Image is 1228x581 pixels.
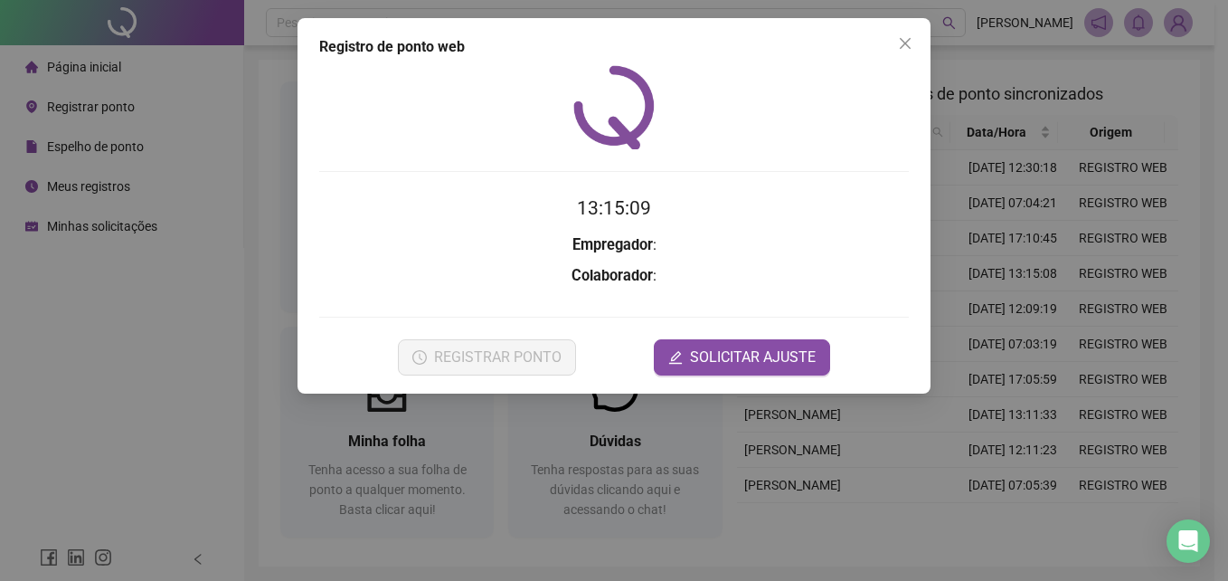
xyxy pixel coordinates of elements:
[898,36,912,51] span: close
[398,339,576,376] button: REGISTRAR PONTO
[571,267,653,284] strong: Colaborador
[319,233,909,257] h3: :
[572,236,653,253] strong: Empregador
[573,65,655,149] img: QRPoint
[319,264,909,288] h3: :
[690,347,816,368] span: SOLICITAR AJUSTE
[319,36,909,58] div: Registro de ponto web
[654,339,830,376] button: editSOLICITAR AJUSTE
[668,350,683,365] span: edit
[1167,519,1210,563] div: Open Intercom Messenger
[891,29,920,58] button: Close
[577,197,651,219] time: 13:15:09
